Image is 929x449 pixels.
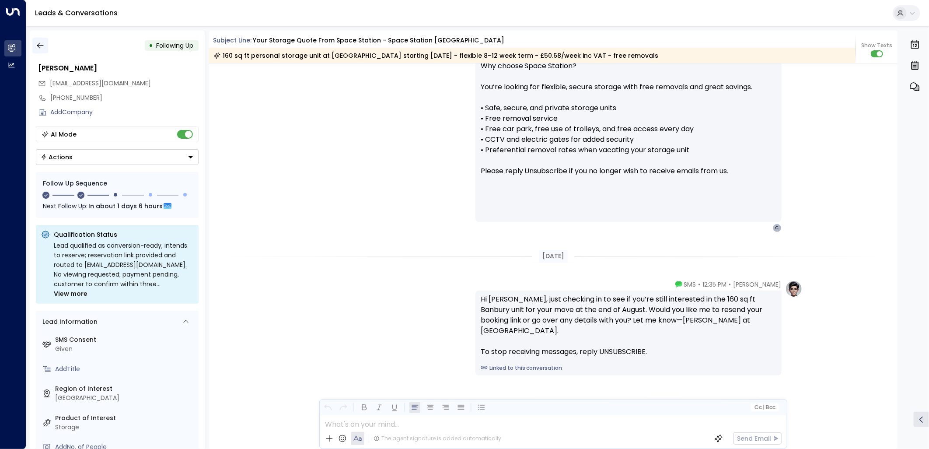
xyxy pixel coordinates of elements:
div: [PHONE_NUMBER] [51,93,199,102]
button: Cc|Bcc [751,403,779,412]
span: charlsescott221@gmail.com [50,79,151,88]
span: | [763,404,765,410]
span: View more [54,289,88,298]
span: Show Texts [861,42,892,49]
span: Following Up [157,41,194,50]
div: AI Mode [51,130,77,139]
div: AddCompany [51,108,199,117]
label: Product of Interest [56,414,195,423]
div: [PERSON_NAME] [38,63,199,74]
div: C [773,224,782,232]
div: Button group with a nested menu [36,149,199,165]
span: In about 1 days 6 hours [88,201,163,211]
span: 12:35 PM [703,280,727,289]
span: Subject Line: [213,36,252,45]
div: Lead Information [40,317,98,326]
span: [EMAIL_ADDRESS][DOMAIN_NAME] [50,79,151,88]
span: • [729,280,731,289]
div: Your storage quote from Space Station - Space Station [GEOGRAPHIC_DATA] [253,36,504,45]
div: The agent signature is added automatically [374,435,501,442]
label: Region of Interest [56,384,195,393]
div: AddTitle [56,365,195,374]
a: Linked to this conversation [481,364,776,372]
span: SMS [684,280,696,289]
div: [DATE] [539,250,568,263]
span: Cc Bcc [754,404,775,410]
button: Redo [338,402,349,413]
div: Actions [41,153,73,161]
span: • [698,280,701,289]
p: Qualification Status [54,230,193,239]
div: 160 sq ft personal storage unit at [GEOGRAPHIC_DATA] starting [DATE] - flexible 8–12 week term - ... [213,51,659,60]
label: SMS Consent [56,335,195,344]
button: Actions [36,149,199,165]
div: Storage [56,423,195,432]
img: profile-logo.png [785,280,803,298]
button: Undo [322,402,333,413]
div: Next Follow Up: [43,201,192,211]
div: [GEOGRAPHIC_DATA] [56,393,195,403]
span: [PERSON_NAME] [733,280,782,289]
div: • [149,38,154,53]
div: Lead qualified as conversion-ready, intends to reserve; reservation link provided and routed to [... [54,241,193,298]
div: Follow Up Sequence [43,179,192,188]
div: Given [56,344,195,354]
a: Leads & Conversations [35,8,118,18]
div: Hi [PERSON_NAME], just checking in to see if you’re still interested in the 160 sq ft Banbury uni... [481,294,776,357]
